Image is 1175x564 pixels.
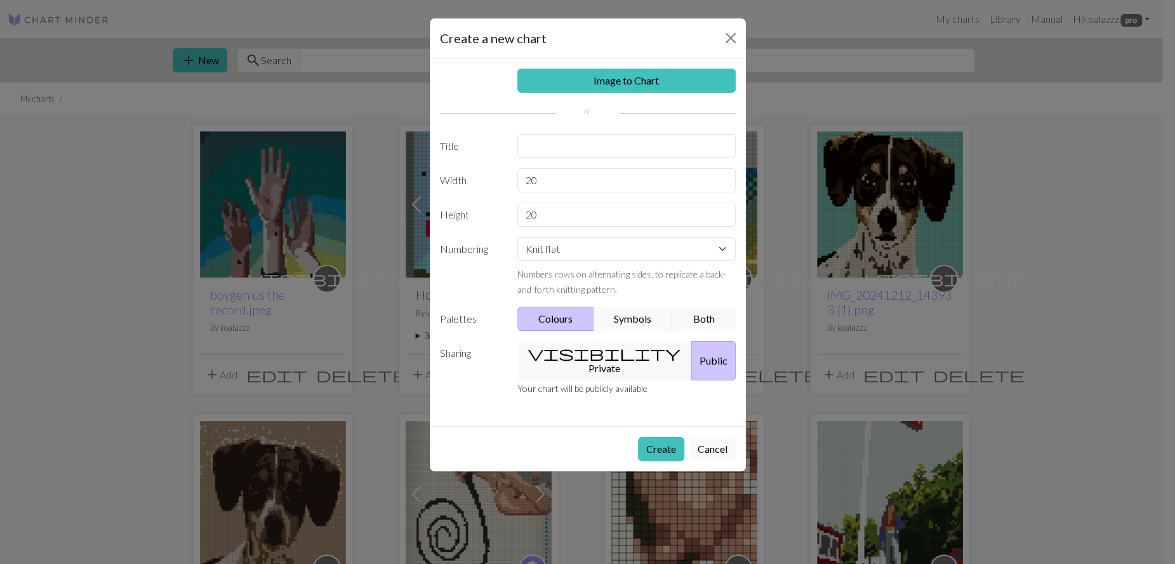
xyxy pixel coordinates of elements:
label: Title [432,134,510,158]
a: Image to Chart [517,69,736,93]
button: Close [720,28,741,48]
small: Your chart will be publicly available [517,383,647,394]
span: visibility [528,344,680,362]
button: Create [638,437,684,461]
h5: Create a new chart [440,29,547,48]
button: Colours [517,307,594,331]
button: Cancel [689,437,736,461]
label: Numbering [432,237,510,297]
label: Palettes [432,307,510,331]
label: Height [432,203,510,227]
button: Both [672,307,736,331]
button: Private [517,341,692,380]
small: Numbers rows on alternating sides, to replicate a back-and-forth knitting pattern. [517,269,726,295]
button: Symbols [594,307,674,331]
label: Sharing [432,341,510,380]
button: Public [691,341,736,380]
label: Width [432,168,510,192]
